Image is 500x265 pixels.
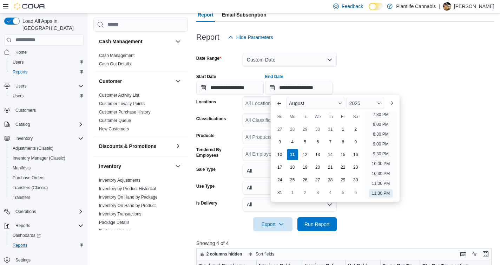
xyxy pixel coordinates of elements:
[350,111,361,122] div: Sa
[10,92,84,100] span: Users
[274,187,285,198] div: day-31
[196,99,216,105] label: Locations
[347,98,384,109] div: Button. Open the year selector. 2025 is currently selected.
[13,69,27,75] span: Reports
[350,187,361,198] div: day-6
[15,209,36,214] span: Operations
[370,130,392,138] li: 8:30 PM
[13,134,35,143] button: Inventory
[312,149,323,160] div: day-13
[257,217,288,231] span: Export
[13,106,84,115] span: Customers
[10,231,44,240] a: Dashboards
[274,123,362,199] div: August, 2025
[13,256,33,264] a: Settings
[337,174,349,186] div: day-29
[274,149,285,160] div: day-10
[198,8,213,22] span: Report
[325,124,336,135] div: day-31
[265,81,333,95] input: Press the down key to enter a popover containing a calendar. Press the escape key to close the po...
[10,68,84,76] span: Reports
[300,149,311,160] div: day-12
[196,33,219,41] h3: Report
[300,111,311,122] div: Tu
[206,251,242,257] span: 2 columns hidden
[470,250,479,258] button: Display options
[312,162,323,173] div: day-20
[243,53,337,67] button: Custom Date
[300,162,311,173] div: day-19
[274,136,285,148] div: day-3
[10,183,84,192] span: Transfers (Classic)
[99,109,151,115] span: Customer Purchase History
[99,53,134,58] span: Cash Management
[99,203,156,208] a: Inventory On Hand by Product
[312,174,323,186] div: day-27
[99,228,130,234] span: Package History
[350,162,361,173] div: day-23
[174,162,182,170] button: Inventory
[196,240,494,247] p: Showing 4 of 4
[99,163,172,170] button: Inventory
[246,250,277,258] button: Sort fields
[10,174,84,182] span: Purchase Orders
[312,124,323,135] div: day-30
[300,174,311,186] div: day-26
[304,221,330,228] span: Run Report
[243,198,337,212] button: All
[99,118,131,123] span: Customer Queue
[99,101,145,106] a: Customer Loyalty Points
[365,112,397,199] ul: Time
[286,98,345,109] div: Button. Open the month selector. August is currently selected.
[337,149,349,160] div: day-15
[99,78,122,85] h3: Customer
[13,207,39,216] button: Operations
[99,61,131,67] span: Cash Out Details
[300,136,311,148] div: day-5
[99,194,158,200] span: Inventory On Hand by Package
[13,165,31,171] span: Manifests
[369,3,383,10] input: Dark Mode
[325,111,336,122] div: Th
[459,250,467,258] button: Keyboard shortcuts
[454,2,494,11] p: [PERSON_NAME]
[174,37,182,46] button: Cash Management
[99,212,142,216] a: Inventory Transactions
[370,110,392,119] li: 7:30 PM
[10,241,30,250] a: Reports
[99,110,151,115] a: Customer Purchase History
[13,243,27,248] span: Reports
[369,169,393,178] li: 10:30 PM
[386,98,397,109] button: Next month
[7,143,86,153] button: Adjustments (Classic)
[443,2,451,11] div: Sammi Lane
[312,187,323,198] div: day-3
[312,111,323,122] div: We
[337,162,349,173] div: day-22
[13,146,53,151] span: Adjustments (Classic)
[287,149,298,160] div: day-11
[13,59,24,65] span: Users
[349,101,360,106] span: 2025
[7,173,86,183] button: Purchase Orders
[13,120,84,129] span: Catalog
[20,18,84,32] span: Load All Apps in [GEOGRAPHIC_DATA]
[196,147,240,158] label: Tendered By Employees
[253,217,292,231] button: Export
[312,136,323,148] div: day-6
[13,106,39,115] a: Customers
[274,98,285,109] button: Previous Month
[10,68,30,76] a: Reports
[15,83,26,89] span: Users
[337,111,349,122] div: Fr
[196,133,215,138] label: Products
[196,81,264,95] input: Press the down key to open a popover containing a calendar.
[15,223,30,228] span: Reports
[7,91,86,101] button: Users
[13,120,33,129] button: Catalog
[287,124,298,135] div: day-28
[1,105,86,115] button: Customers
[274,111,285,122] div: Su
[10,144,56,153] a: Adjustments (Classic)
